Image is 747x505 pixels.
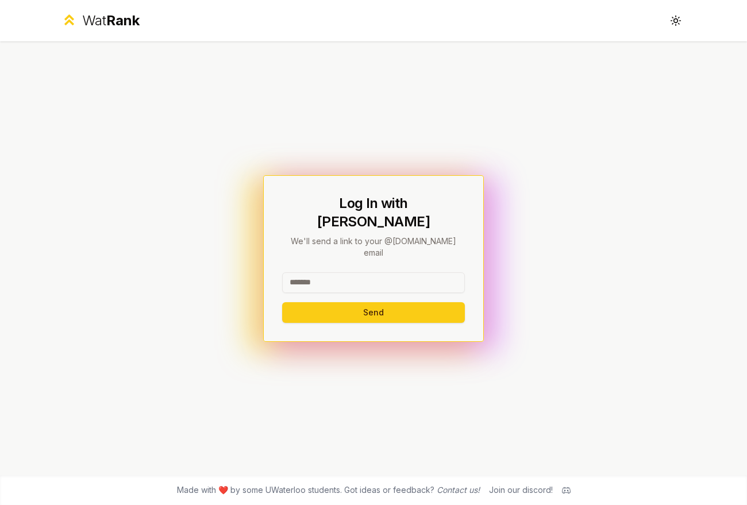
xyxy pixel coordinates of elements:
[282,236,465,259] p: We'll send a link to your @[DOMAIN_NAME] email
[82,11,140,30] div: Wat
[489,484,553,496] div: Join our discord!
[106,12,140,29] span: Rank
[437,485,480,495] a: Contact us!
[177,484,480,496] span: Made with ❤️ by some UWaterloo students. Got ideas or feedback?
[282,194,465,231] h1: Log In with [PERSON_NAME]
[61,11,140,30] a: WatRank
[282,302,465,323] button: Send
